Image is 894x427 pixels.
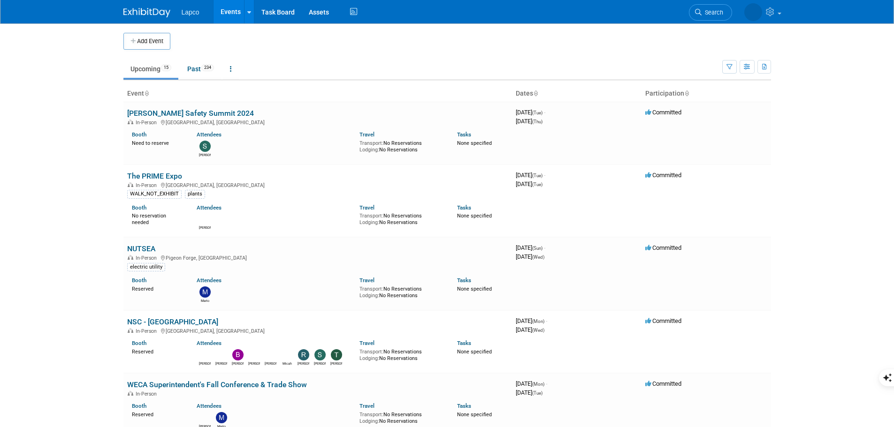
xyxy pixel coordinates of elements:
img: In-Person Event [128,182,133,187]
span: In-Person [136,255,160,261]
div: No Reservations No Reservations [359,211,443,225]
div: Reserved [132,410,183,418]
a: Travel [359,277,374,284]
a: Attendees [197,204,222,211]
span: [DATE] [516,389,543,396]
span: (Tue) [532,182,543,187]
span: [DATE] [516,172,545,179]
span: [DATE] [516,317,547,324]
img: Marian Meiss [265,349,276,360]
a: Booth [132,131,146,138]
span: Lodging: [359,355,379,361]
span: None specified [457,286,492,292]
span: Lodging: [359,418,379,424]
div: Adam Sumner [199,360,211,366]
a: [PERSON_NAME] Safety Summit 2024 [127,109,254,118]
span: - [546,317,547,324]
img: Brian Herrmann [249,349,260,360]
div: [GEOGRAPHIC_DATA], [GEOGRAPHIC_DATA] [127,181,508,188]
a: Booth [132,204,146,211]
a: Sort by Start Date [533,90,538,97]
span: None specified [457,412,492,418]
th: Participation [642,86,771,102]
span: Transport: [359,412,383,418]
div: Micah Triche [281,360,293,366]
div: Need to reserve [132,138,183,147]
img: Adam Sumner [199,349,211,360]
a: Tasks [457,277,471,284]
img: Ronnie Howard [298,349,309,360]
span: Lodging: [359,292,379,299]
img: In-Person Event [128,255,133,260]
img: ExhibitDay [123,8,170,17]
div: plants [185,190,205,198]
span: Committed [645,380,681,387]
span: [DATE] [516,118,543,125]
div: Reserved [132,284,183,292]
span: (Tue) [532,110,543,115]
span: [DATE] [516,244,545,251]
div: electric utility [127,263,165,271]
a: Past234 [180,60,221,78]
div: No Reservations No Reservations [359,138,443,153]
span: - [546,380,547,387]
div: Reserved [132,347,183,355]
img: Mario Langford [199,286,211,298]
a: Sort by Event Name [144,90,149,97]
a: Travel [359,340,374,346]
span: (Mon) [532,319,544,324]
span: In-Person [136,182,160,188]
span: In-Person [136,328,160,334]
span: None specified [457,140,492,146]
a: Booth [132,403,146,409]
span: 234 [201,64,214,71]
a: Attendees [197,403,222,409]
a: Travel [359,403,374,409]
span: Committed [645,317,681,324]
span: None specified [457,213,492,219]
img: Micah Triche [282,349,293,360]
span: Committed [645,109,681,116]
a: Travel [359,131,374,138]
span: Lodging: [359,219,379,225]
a: Tasks [457,340,471,346]
div: No Reservations No Reservations [359,410,443,424]
span: - [544,172,545,179]
img: Angie Clark [216,349,227,360]
span: (Thu) [532,119,543,124]
span: Lodging: [359,147,379,153]
div: [GEOGRAPHIC_DATA], [GEOGRAPHIC_DATA] [127,118,508,126]
span: - [544,109,545,116]
div: Mario Langford [199,298,211,303]
th: Event [123,86,512,102]
button: Add Event [123,33,170,50]
a: Attendees [197,277,222,284]
a: Sort by Participation Type [684,90,689,97]
span: Transport: [359,286,383,292]
a: Booth [132,277,146,284]
a: Travel [359,204,374,211]
div: Angie Clark [199,225,211,230]
a: Search [689,4,732,21]
img: Tiffany Giroir [744,3,762,21]
img: Suzanne Kazo [199,141,211,152]
a: Tasks [457,131,471,138]
span: - [544,244,545,251]
span: In-Person [136,120,160,126]
div: No Reservations No Reservations [359,284,443,299]
img: Suzanne Kazo [314,349,326,360]
a: Attendees [197,131,222,138]
span: Committed [645,244,681,251]
span: (Tue) [532,390,543,396]
a: Attendees [197,340,222,346]
span: [DATE] [516,326,544,333]
th: Dates [512,86,642,102]
a: Booth [132,340,146,346]
img: In-Person Event [128,391,133,396]
span: Transport: [359,213,383,219]
img: Bret Blanco [232,349,244,360]
img: In-Person Event [128,120,133,124]
span: (Tue) [532,173,543,178]
div: No Reservations No Reservations [359,347,443,361]
img: In-Person Event [128,328,133,333]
